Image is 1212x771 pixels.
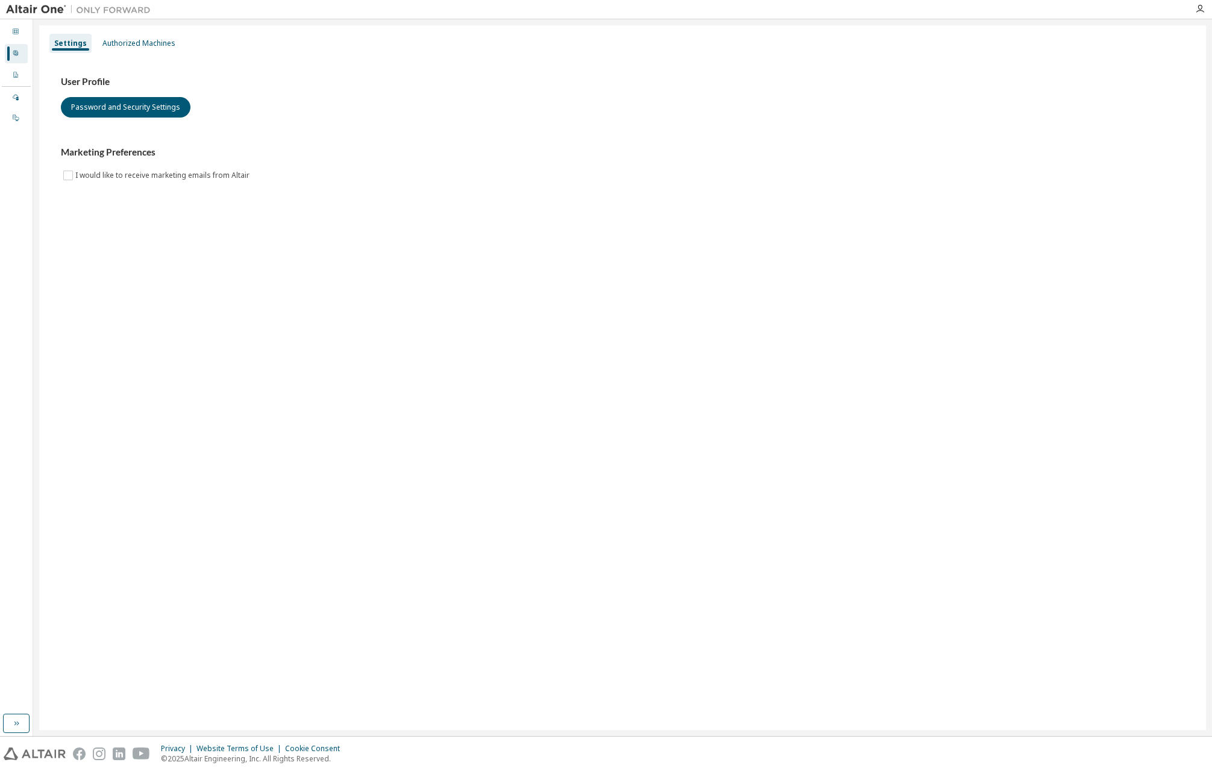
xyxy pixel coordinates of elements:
div: Cookie Consent [285,744,347,754]
h3: Marketing Preferences [61,146,1184,159]
div: On Prem [5,109,28,128]
div: Authorized Machines [102,39,175,48]
div: Dashboard [5,22,28,42]
img: instagram.svg [93,747,105,760]
img: youtube.svg [133,747,150,760]
div: Privacy [161,744,196,754]
img: linkedin.svg [113,747,125,760]
div: Website Terms of Use [196,744,285,754]
button: Password and Security Settings [61,97,190,118]
h3: User Profile [61,76,1184,88]
div: Managed [5,88,28,107]
label: I would like to receive marketing emails from Altair [75,168,252,183]
div: Settings [54,39,87,48]
div: Company Profile [5,66,28,85]
img: Altair One [6,4,157,16]
img: altair_logo.svg [4,747,66,760]
div: User Profile [5,44,28,63]
img: facebook.svg [73,747,86,760]
p: © 2025 Altair Engineering, Inc. All Rights Reserved. [161,754,347,764]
